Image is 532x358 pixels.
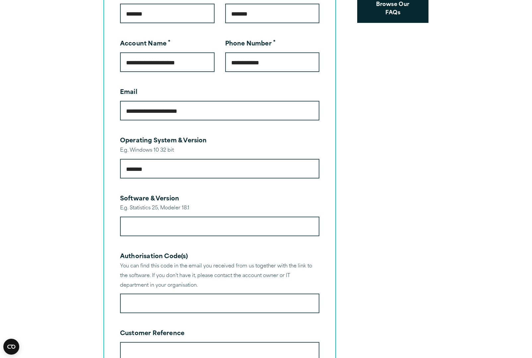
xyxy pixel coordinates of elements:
label: Customer Reference [120,331,184,337]
label: Email [120,90,137,96]
div: You can find this code in the email you received from us together with the link to the software. ... [120,262,319,290]
div: E.g. Windows 10 32 bit [120,146,319,156]
label: Account Name [120,41,170,47]
div: E.g. Statistics 25, Modeler 18.1 [120,204,319,213]
button: Open CMP widget [3,339,19,355]
label: Phone Number [225,41,276,47]
label: Authorisation Code(s) [120,254,188,260]
label: Software & Version [120,196,179,202]
label: Operating System & Version [120,138,207,144]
